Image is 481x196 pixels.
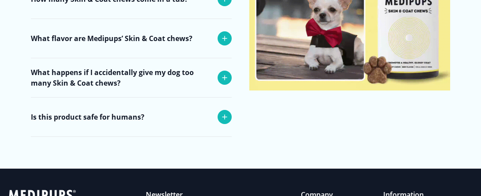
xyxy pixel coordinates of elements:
div: Each tub contains 30 chews. [31,19,232,47]
div: Smoked Salmon Flavored: Our chews will leave your pup begging for MORE! [31,58,232,97]
div: All our products are intended to be consumed by dogs and are not safe for human consumption. Plea... [31,136,232,186]
p: Is this product safe for humans? [31,112,144,122]
div: Please see a veterinarian as soon as possible if you accidentally give too many. If you’re unsure... [31,97,232,157]
p: What flavor are Medipups’ Skin & Coat chews? [31,33,192,44]
p: What happens if I accidentally give my dog too many Skin & Coat chews? [31,67,213,88]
